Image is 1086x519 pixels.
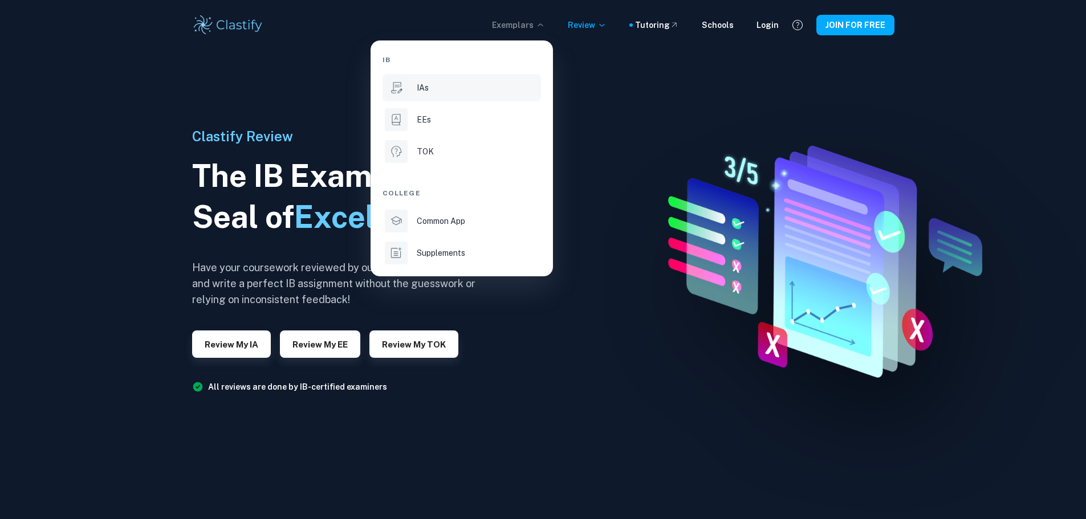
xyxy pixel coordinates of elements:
[417,215,465,227] p: Common App
[383,207,541,235] a: Common App
[383,188,421,198] span: College
[383,55,391,65] span: IB
[417,145,434,158] p: TOK
[383,239,541,267] a: Supplements
[417,113,431,126] p: EEs
[417,81,429,94] p: IAs
[383,138,541,165] a: TOK
[383,74,541,101] a: IAs
[383,106,541,133] a: EEs
[417,247,465,259] p: Supplements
